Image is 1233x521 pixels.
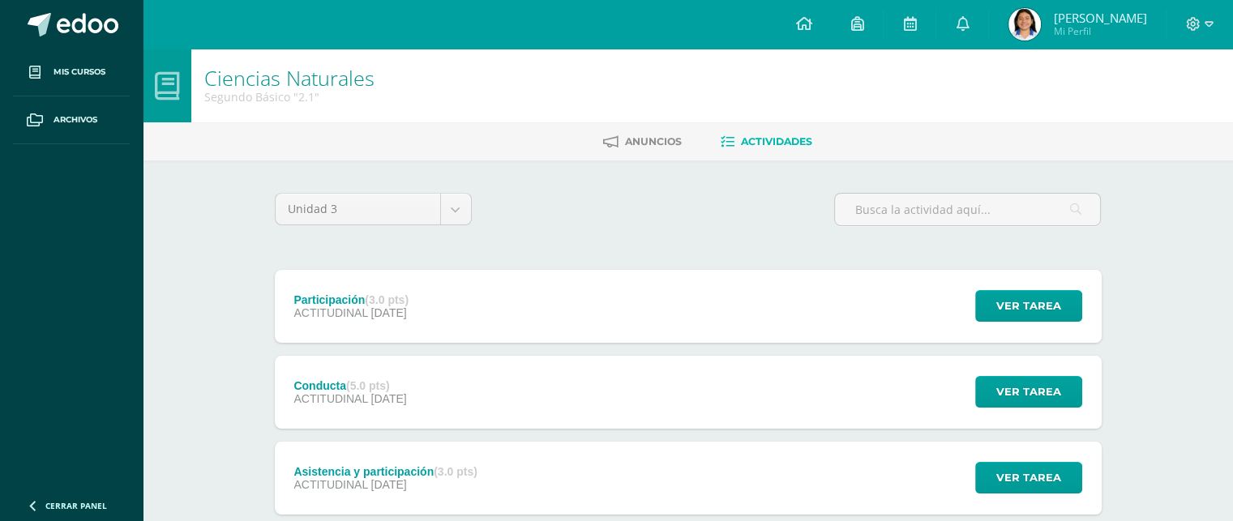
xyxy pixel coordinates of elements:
[434,465,477,478] strong: (3.0 pts)
[835,194,1100,225] input: Busca la actividad aquí...
[975,462,1082,493] button: Ver tarea
[975,376,1082,408] button: Ver tarea
[1053,10,1146,26] span: [PERSON_NAME]
[996,291,1061,321] span: Ver tarea
[288,194,428,224] span: Unidad 3
[365,293,409,306] strong: (3.0 pts)
[996,463,1061,493] span: Ver tarea
[276,194,471,224] a: Unidad 3
[13,96,130,144] a: Archivos
[293,379,406,392] div: Conducta
[54,113,97,126] span: Archivos
[45,500,107,511] span: Cerrar panel
[371,392,407,405] span: [DATE]
[1053,24,1146,38] span: Mi Perfil
[625,135,682,147] span: Anuncios
[975,290,1082,322] button: Ver tarea
[204,64,375,92] a: Ciencias Naturales
[603,129,682,155] a: Anuncios
[293,392,367,405] span: ACTITUDINAL
[13,49,130,96] a: Mis cursos
[996,377,1061,407] span: Ver tarea
[371,306,407,319] span: [DATE]
[293,465,477,478] div: Asistencia y participación
[721,129,812,155] a: Actividades
[204,89,375,105] div: Segundo Básico '2.1'
[204,66,375,89] h1: Ciencias Naturales
[741,135,812,147] span: Actividades
[346,379,390,392] strong: (5.0 pts)
[293,478,367,491] span: ACTITUDINAL
[1008,8,1041,41] img: 96f539aea266b78768e36ef44a48f875.png
[293,293,409,306] div: Participación
[293,306,367,319] span: ACTITUDINAL
[54,66,105,79] span: Mis cursos
[371,478,407,491] span: [DATE]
